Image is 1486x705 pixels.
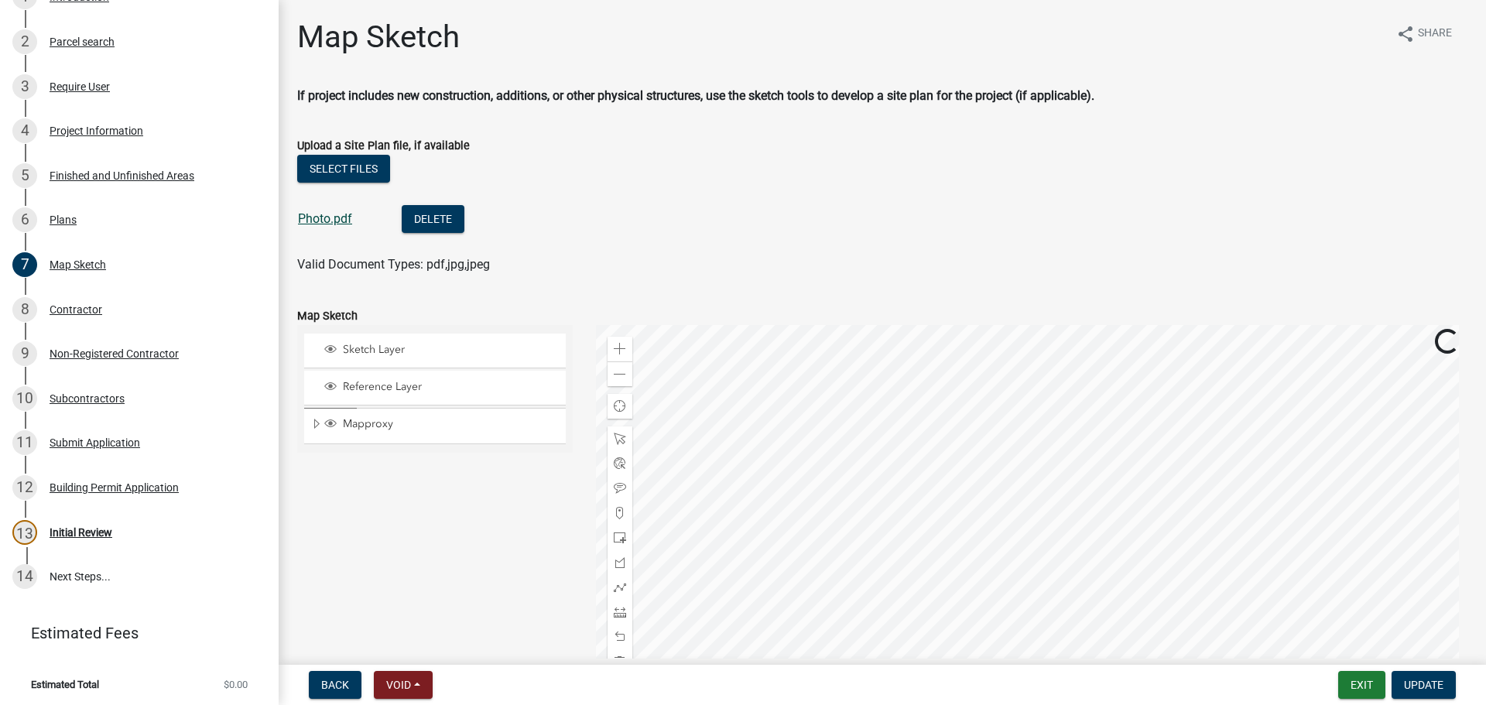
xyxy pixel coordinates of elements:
button: Update [1392,671,1456,699]
button: Exit [1338,671,1385,699]
h1: Map Sketch [297,19,460,56]
strong: If project includes new construction, additions, or other physical structures, use the sketch too... [297,88,1094,103]
div: Reference Layer [322,380,560,395]
li: Mapproxy [304,408,566,443]
button: shareShare [1384,19,1464,49]
span: Back [321,679,349,691]
div: 5 [12,163,37,188]
div: Sketch Layer [322,343,560,358]
div: Building Permit Application [50,482,179,493]
button: Void [374,671,433,699]
div: Contractor [50,304,102,315]
button: Back [309,671,361,699]
wm-modal-confirm: Delete Document [402,213,464,228]
div: Finished and Unfinished Areas [50,170,194,181]
span: Reference Layer [339,380,560,394]
span: Sketch Layer [339,343,560,357]
ul: Layer List [303,330,567,448]
div: Submit Application [50,437,140,448]
div: Non-Registered Contractor [50,348,179,359]
div: Plans [50,214,77,225]
div: 10 [12,386,37,411]
div: 8 [12,297,37,322]
a: Photo.pdf [298,211,352,226]
div: 11 [12,430,37,455]
span: Mapproxy [339,417,560,431]
div: Project Information [50,125,143,136]
li: Reference Layer [304,371,566,406]
div: Zoom out [608,361,632,386]
span: Share [1418,25,1452,43]
span: Expand [310,417,322,433]
button: Select files [297,155,390,183]
label: Map Sketch [297,311,358,322]
span: Estimated Total [31,679,99,690]
div: 12 [12,475,37,500]
button: Delete [402,205,464,233]
div: 7 [12,252,37,277]
div: 6 [12,207,37,232]
a: Estimated Fees [12,618,254,649]
div: 13 [12,520,37,545]
span: Valid Document Types: pdf,jpg,jpeg [297,257,490,272]
span: Update [1404,679,1443,691]
div: 9 [12,341,37,366]
span: $0.00 [224,679,248,690]
div: Zoom in [608,337,632,361]
div: Subcontractors [50,393,125,404]
li: Sketch Layer [304,334,566,368]
span: Void [386,679,411,691]
label: Upload a Site Plan file, if available [297,141,470,152]
div: 3 [12,74,37,99]
div: Find my location [608,394,632,419]
div: Parcel search [50,36,115,47]
div: Mapproxy [322,417,560,433]
div: Require User [50,81,110,92]
div: Initial Review [50,527,112,538]
div: Map Sketch [50,259,106,270]
div: 4 [12,118,37,143]
div: 14 [12,564,37,589]
div: 2 [12,29,37,54]
i: share [1396,25,1415,43]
